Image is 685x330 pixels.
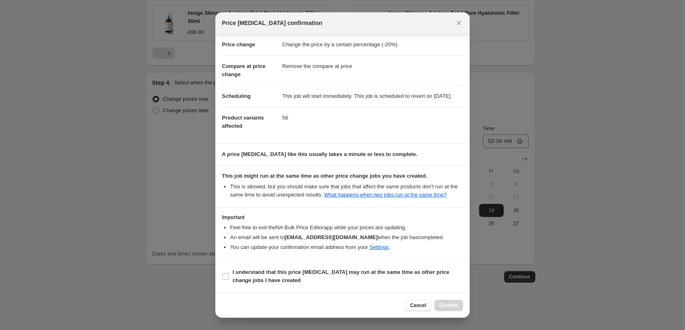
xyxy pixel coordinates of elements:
b: [EMAIL_ADDRESS][DOMAIN_NAME] [285,234,378,240]
li: You can update your confirmation email address from your . [230,243,463,251]
dd: This job will start immediately. This job is scheduled to revert on [DATE]. [282,85,463,107]
span: Product variants affected [222,115,264,129]
dd: Change the price by a certain percentage (-20%) [282,34,463,55]
b: A price [MEDICAL_DATA] like this usually takes a minute or less to complete. [222,151,418,157]
h3: Important [222,214,463,221]
a: Settings [370,244,389,250]
dd: 56 [282,107,463,129]
a: What happens when two jobs run at the same time? [324,192,447,198]
li: This is allowed, but you should make sure that jobs that affect the same products don ' t run at ... [230,183,463,199]
span: Compare at price change [222,63,265,77]
dd: Remove the compare at price [282,55,463,77]
span: Price change [222,41,255,47]
b: This job might run at the same time as other price change jobs you have created. [222,173,427,179]
span: Scheduling [222,93,251,99]
b: I understand that this price [MEDICAL_DATA] may run at the same time as other price change jobs I... [233,269,449,283]
li: An email will be sent to when the job has completed . [230,233,463,242]
button: Cancel [405,300,431,311]
span: Cancel [410,302,426,309]
button: Close [453,17,465,29]
li: Feel free to exit the NA Bulk Price Editor app while your prices are updating. [230,224,463,232]
span: Price [MEDICAL_DATA] confirmation [222,19,322,27]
